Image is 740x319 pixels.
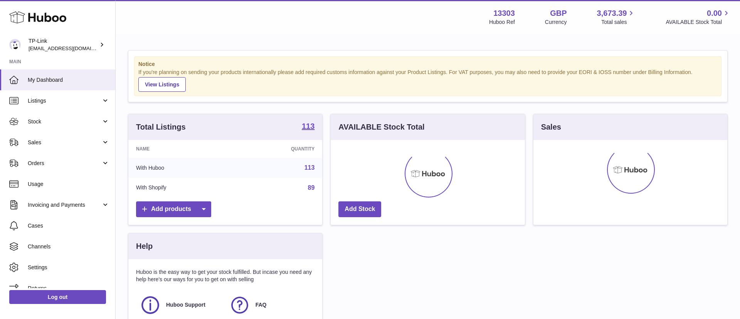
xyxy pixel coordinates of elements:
[9,290,106,304] a: Log out
[128,140,233,158] th: Name
[545,19,567,26] div: Currency
[302,122,314,132] a: 113
[29,45,113,51] span: [EMAIL_ADDRESS][DOMAIN_NAME]
[29,37,98,52] div: TP-Link
[138,61,717,68] strong: Notice
[302,122,314,130] strong: 113
[28,264,109,271] span: Settings
[166,301,205,309] span: Huboo Support
[308,184,315,191] a: 89
[493,8,515,19] strong: 13303
[338,122,424,132] h3: AVAILABLE Stock Total
[136,268,314,283] p: Huboo is the easy way to get your stock fulfilled. But incase you need any help here's our ways f...
[601,19,636,26] span: Total sales
[28,118,101,125] span: Stock
[140,295,222,316] a: Huboo Support
[489,19,515,26] div: Huboo Ref
[707,8,722,19] span: 0.00
[128,178,233,198] td: With Shopify
[28,222,109,230] span: Cases
[9,39,21,51] img: internalAdmin-13303@internal.huboo.com
[28,285,109,292] span: Returns
[666,8,731,26] a: 0.00 AVAILABLE Stock Total
[597,8,627,19] span: 3,673.39
[541,122,561,132] h3: Sales
[128,158,233,178] td: With Huboo
[28,76,109,84] span: My Dashboard
[28,139,101,146] span: Sales
[28,160,101,167] span: Orders
[28,243,109,250] span: Channels
[28,201,101,209] span: Invoicing and Payments
[138,69,717,92] div: If you're planning on sending your products internationally please add required customs informati...
[597,8,636,26] a: 3,673.39 Total sales
[550,8,567,19] strong: GBP
[138,77,186,92] a: View Listings
[229,295,311,316] a: FAQ
[666,19,731,26] span: AVAILABLE Stock Total
[233,140,322,158] th: Quantity
[304,164,315,171] a: 113
[338,201,381,217] a: Add Stock
[136,241,153,251] h3: Help
[136,201,211,217] a: Add products
[28,181,109,188] span: Usage
[28,97,101,105] span: Listings
[136,122,186,132] h3: Total Listings
[256,301,267,309] span: FAQ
